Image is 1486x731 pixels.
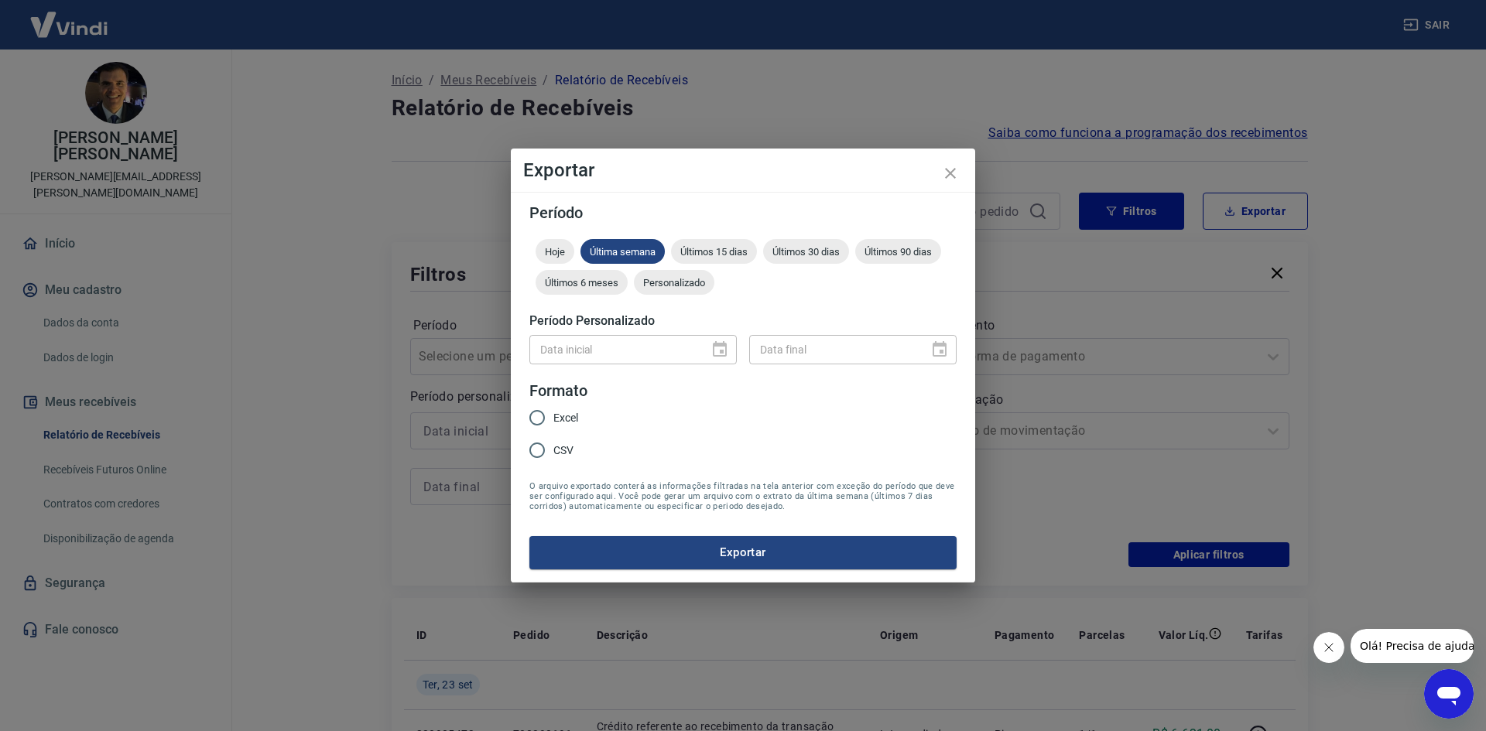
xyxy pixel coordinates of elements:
legend: Formato [529,380,587,402]
iframe: Fechar mensagem [1313,632,1344,663]
h5: Período Personalizado [529,313,957,329]
div: Hoje [536,239,574,264]
h5: Período [529,205,957,220]
input: DD/MM/YYYY [529,335,698,364]
input: DD/MM/YYYY [749,335,918,364]
div: Personalizado [634,270,714,295]
span: Hoje [536,246,574,258]
div: Última semana [580,239,665,264]
span: CSV [553,442,574,459]
div: Últimos 6 meses [536,270,628,295]
span: Última semana [580,246,665,258]
span: Últimos 30 dias [763,246,849,258]
span: Últimos 6 meses [536,277,628,289]
div: Últimos 90 dias [855,239,941,264]
button: Exportar [529,536,957,569]
span: Últimos 90 dias [855,246,941,258]
button: close [932,155,969,192]
div: Últimos 15 dias [671,239,757,264]
iframe: Mensagem da empresa [1351,629,1474,663]
span: Personalizado [634,277,714,289]
span: Olá! Precisa de ajuda? [9,11,130,23]
iframe: Botão para abrir a janela de mensagens [1424,669,1474,719]
span: Últimos 15 dias [671,246,757,258]
span: O arquivo exportado conterá as informações filtradas na tela anterior com exceção do período que ... [529,481,957,511]
h4: Exportar [523,161,963,179]
div: Últimos 30 dias [763,239,849,264]
span: Excel [553,410,578,426]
